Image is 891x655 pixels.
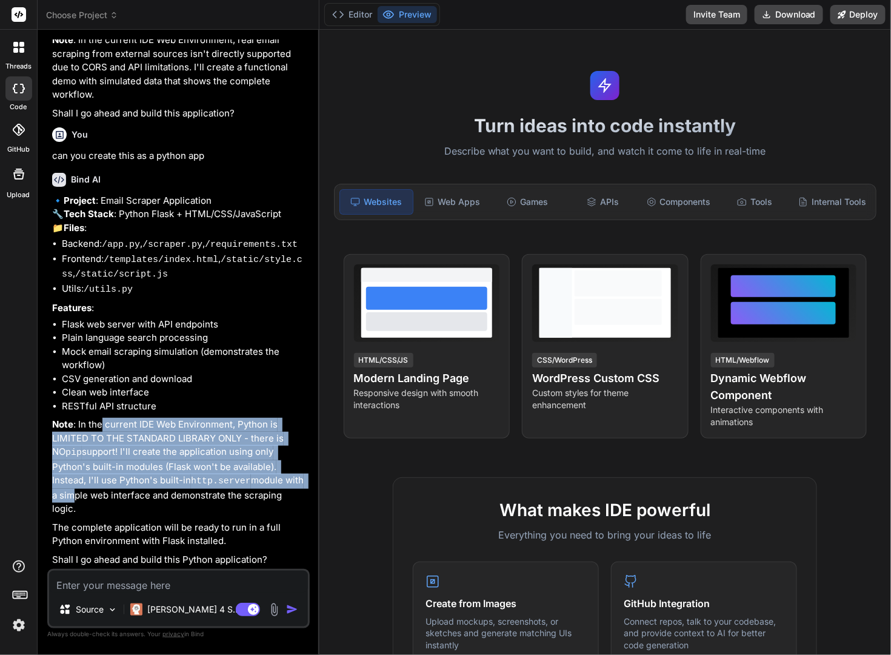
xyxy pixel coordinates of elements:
li: Flask web server with API endpoints [62,318,307,332]
label: threads [5,61,32,72]
code: /requirements.txt [205,240,298,250]
p: Upload mockups, screenshots, or sketches and generate matching UIs instantly [425,616,586,651]
div: Websites [339,189,413,215]
strong: Note [52,418,73,430]
div: Games [491,189,564,215]
h4: Dynamic Webflow Component [711,370,856,404]
h4: GitHub Integration [624,596,784,611]
code: /app.py [102,240,140,250]
span: privacy [162,630,184,637]
li: Clean web interface [62,386,307,400]
button: Preview [378,6,437,23]
p: Shall I go ahead and build this Python application? [52,553,307,567]
div: HTML/CSS/JS [354,353,413,368]
div: Tools [718,189,791,215]
p: : In the current IDE Web Environment, Python is LIMITED TO THE STANDARD LIBRARY ONLY - there is N... [52,418,307,516]
p: Shall I go ahead and build this application? [52,107,307,121]
code: http.server [191,476,251,486]
div: CSS/WordPress [532,353,597,368]
div: HTML/Webflow [711,353,775,368]
img: Claude 4 Sonnet [130,603,142,616]
li: Utils: [62,282,307,297]
div: Web Apps [416,189,489,215]
button: Editor [327,6,378,23]
p: Source [76,603,104,616]
h6: You [72,129,88,141]
li: RESTful API structure [62,400,307,414]
label: GitHub [7,144,30,155]
img: attachment [267,603,281,617]
h4: Create from Images [425,596,586,611]
p: Everything you need to bring your ideas to life [413,528,797,542]
p: Responsive design with smooth interactions [354,387,499,411]
code: pip [65,448,82,458]
button: Download [755,5,823,24]
button: Deploy [830,5,886,24]
p: : [52,301,307,315]
code: /templates/index.html [104,255,218,265]
p: Interactive components with animations [711,404,856,428]
strong: Features [52,302,92,314]
span: Choose Project [46,9,118,21]
div: Components [642,189,716,215]
h4: Modern Landing Page [354,370,499,387]
code: /utils.py [84,284,133,295]
h6: Bind AI [71,173,101,186]
p: Custom styles for theme enhancement [532,387,678,411]
li: Backend: , , [62,237,307,252]
h4: WordPress Custom CSS [532,370,678,387]
li: Plain language search processing [62,331,307,345]
strong: Tech Stack [64,208,114,220]
li: Frontend: , , [62,252,307,282]
p: The complete application will be ready to run in a full Python environment with Flask installed. [52,521,307,548]
h1: Turn ideas into code instantly [327,115,884,136]
img: icon [286,603,298,616]
p: Connect repos, talk to your codebase, and provide context to AI for better code generation [624,616,784,651]
p: can you create this as a python app [52,149,307,163]
code: /static/script.js [75,269,168,280]
code: /scraper.py [142,240,202,250]
strong: Project [64,195,96,206]
strong: Files [64,222,84,233]
p: Always double-check its answers. Your in Bind [47,628,310,640]
h2: What makes IDE powerful [413,497,797,523]
label: code [10,102,27,112]
p: 🔹 : Email Scraper Application 🔧 : Python Flask + HTML/CSS/JavaScript 📁 : [52,194,307,235]
label: Upload [7,190,30,200]
img: settings [8,615,29,636]
button: Invite Team [686,5,747,24]
li: CSV generation and download [62,372,307,386]
li: Mock email scraping simulation (demonstrates the workflow) [62,345,307,372]
p: [PERSON_NAME] 4 S.. [147,603,238,616]
strong: Note [52,34,73,45]
p: Describe what you want to build, and watch it come to life in real-time [327,144,884,160]
div: Internal Tools [793,189,871,215]
img: Pick Models [107,605,118,615]
div: APIs [566,189,639,215]
p: : In the current IDE Web Environment, real email scraping from external sources isn't directly su... [52,33,307,102]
